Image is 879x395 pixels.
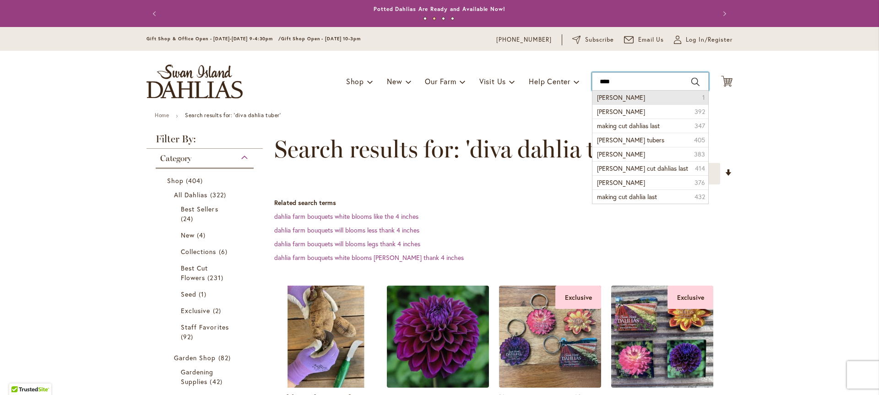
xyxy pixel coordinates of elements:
[185,112,281,119] strong: Search results for: 'diva dahlia tuber'
[181,247,217,256] span: Collections
[691,75,700,89] button: Search
[451,17,454,20] button: 4 of 4
[425,76,456,86] span: Our Farm
[423,17,427,20] button: 1 of 4
[499,381,601,390] a: 4 SID dahlia keychains Exclusive
[694,150,705,159] span: 383
[686,35,732,44] span: Log In/Register
[181,230,231,240] a: New
[181,205,218,213] span: Best Sellers
[702,93,705,102] span: 1
[611,381,713,390] a: SID Magnet Exclusive
[174,353,216,362] span: Garden Shop
[499,286,601,388] img: 4 SID dahlia keychains
[181,332,195,341] span: 92
[181,368,213,386] span: Gardening Supplies
[387,381,489,390] a: Diva
[346,76,364,86] span: Shop
[433,17,436,20] button: 2 of 4
[442,17,445,20] button: 3 of 4
[210,190,228,200] span: 322
[275,381,377,390] a: Dahlia Tuber Dividing Knife
[479,76,506,86] span: Visit Us
[181,290,196,298] span: Seed
[695,192,705,201] span: 432
[695,178,705,187] span: 376
[7,363,33,388] iframe: Launch Accessibility Center
[638,35,664,44] span: Email Us
[167,176,184,185] span: Shop
[374,5,505,12] a: Potted Dahlias Are Ready and Available Now!
[597,178,645,187] span: [PERSON_NAME]
[181,306,231,315] a: Exclusive
[146,65,243,98] a: store logo
[146,134,263,149] strong: Filter By:
[585,35,614,44] span: Subscribe
[174,190,238,200] a: All Dahlias
[611,286,713,388] img: SID Magnet
[529,76,570,86] span: Help Center
[160,153,191,163] span: Category
[274,226,419,234] a: dahlia farm bouquets will blooms less thank 4 inches
[213,306,223,315] span: 2
[181,263,231,282] a: Best Cut Flowers
[694,135,705,145] span: 405
[186,176,205,185] span: 404
[597,121,660,130] span: making cut dahlias last
[155,112,169,119] a: Home
[597,93,645,102] span: [PERSON_NAME]
[146,36,281,42] span: Gift Shop & Office Open - [DATE]-[DATE] 9-4:30pm /
[181,231,195,239] span: New
[174,190,208,199] span: All Dahlias
[197,230,208,240] span: 4
[181,247,231,256] a: Collections
[597,135,664,144] span: [PERSON_NAME] tubers
[496,35,552,44] a: [PHONE_NUMBER]
[181,289,231,299] a: Seed
[181,322,231,341] a: Staff Favorites
[274,198,732,207] dt: Related search terms
[181,204,231,223] a: Best Sellers
[695,121,705,130] span: 347
[181,306,210,315] span: Exclusive
[624,35,664,44] a: Email Us
[555,286,601,309] div: Exclusive
[667,286,713,309] div: Exclusive
[219,247,230,256] span: 6
[275,286,377,388] img: Dahlia Tuber Dividing Knife
[181,214,195,223] span: 24
[674,35,732,44] a: Log In/Register
[572,35,614,44] a: Subscribe
[714,5,732,23] button: Next
[597,150,645,158] span: [PERSON_NAME]
[695,107,705,116] span: 392
[274,239,420,248] a: dahlia farm bouquets will blooms legs thank 4 inches
[274,135,646,163] span: Search results for: 'diva dahlia tuber'
[181,264,208,282] span: Best Cut Flowers
[199,289,209,299] span: 1
[597,107,645,116] span: [PERSON_NAME]
[387,286,489,388] img: Diva
[274,253,464,262] a: dahlia farm bouquets white blooms [PERSON_NAME] thank 4 inches
[207,273,225,282] span: 231
[181,323,229,331] span: Staff Favorites
[218,353,233,363] span: 82
[181,367,231,386] a: Gardening Supplies
[597,192,657,201] span: making cut dahlia last
[695,164,705,173] span: 414
[210,377,224,386] span: 42
[174,353,238,363] a: Garden Shop
[146,5,165,23] button: Previous
[281,36,361,42] span: Gift Shop Open - [DATE] 10-3pm
[274,212,418,221] a: dahlia farm bouquets white blooms like the 4 inches
[387,76,402,86] span: New
[597,164,688,173] span: [PERSON_NAME] cut dahlias last
[167,176,244,185] a: Shop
